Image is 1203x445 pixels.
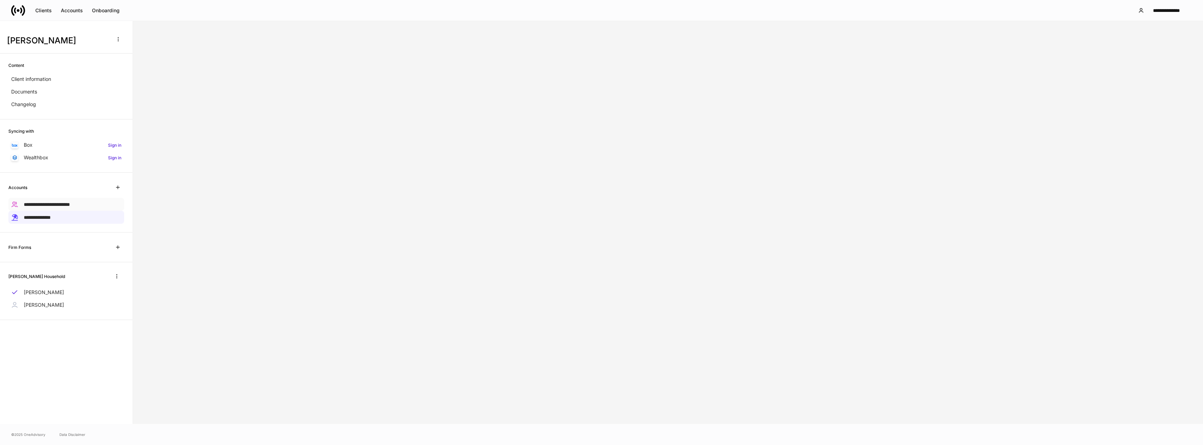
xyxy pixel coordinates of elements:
[8,286,124,299] a: [PERSON_NAME]
[8,244,31,251] h6: Firm Forms
[24,141,33,148] p: Box
[56,5,87,16] button: Accounts
[8,273,65,280] h6: [PERSON_NAME] Household
[8,128,34,134] h6: Syncing with
[8,85,124,98] a: Documents
[24,289,64,296] p: [PERSON_NAME]
[59,432,85,437] a: Data Disclaimer
[87,5,124,16] button: Onboarding
[35,8,52,13] div: Clients
[92,8,120,13] div: Onboarding
[11,88,37,95] p: Documents
[12,144,17,147] img: oYqM9ojoZLfzCHUefNbBcWHcyDPbQKagtYciMC8pFl3iZXy3dU33Uwy+706y+0q2uJ1ghNQf2OIHrSh50tUd9HaB5oMc62p0G...
[24,154,48,161] p: Wealthbox
[8,98,124,111] a: Changelog
[108,142,121,148] h6: Sign in
[11,432,45,437] span: © 2025 OneAdvisory
[8,151,124,164] a: WealthboxSign in
[11,76,51,83] p: Client information
[7,35,108,46] h3: [PERSON_NAME]
[8,184,27,191] h6: Accounts
[61,8,83,13] div: Accounts
[24,301,64,308] p: [PERSON_NAME]
[8,62,24,69] h6: Content
[8,73,124,85] a: Client information
[108,154,121,161] h6: Sign in
[8,139,124,151] a: BoxSign in
[8,299,124,311] a: [PERSON_NAME]
[11,101,36,108] p: Changelog
[31,5,56,16] button: Clients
